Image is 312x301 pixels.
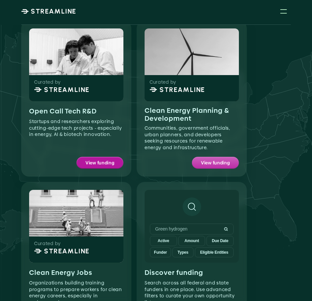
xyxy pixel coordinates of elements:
[178,250,189,255] p: Types
[31,7,76,15] p: STREAMLINE
[201,158,230,167] p: View funding
[29,269,123,277] p: Clean Energy Jobs
[145,125,239,151] p: Communities, government officials, urban planners, and developers seeking resources for renewable...
[85,158,114,167] p: View funding
[44,247,90,255] p: STREAMLINE
[29,107,123,115] p: Open Call Tech R&D
[145,107,239,122] p: Clean Energy Planning & Development
[212,238,228,243] p: Due Date
[155,226,221,232] p: Green hydrogen
[29,118,123,138] p: Startups and researchers exploring cutting-edge tech projects - especially in energy, AI & biotec...
[154,250,167,255] p: Funder
[150,79,254,86] p: Curated by
[34,79,139,86] p: Curated by
[192,157,239,169] a: View funding
[185,238,199,243] p: Amount
[44,86,90,94] p: STREAMLINE
[76,157,124,169] a: View funding
[200,250,228,255] p: Eligible Entities
[145,269,239,277] p: Discover funding
[21,7,76,15] a: STREAMLINE
[34,240,139,247] p: Curated by
[159,86,205,94] p: STREAMLINE
[158,238,169,243] p: Active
